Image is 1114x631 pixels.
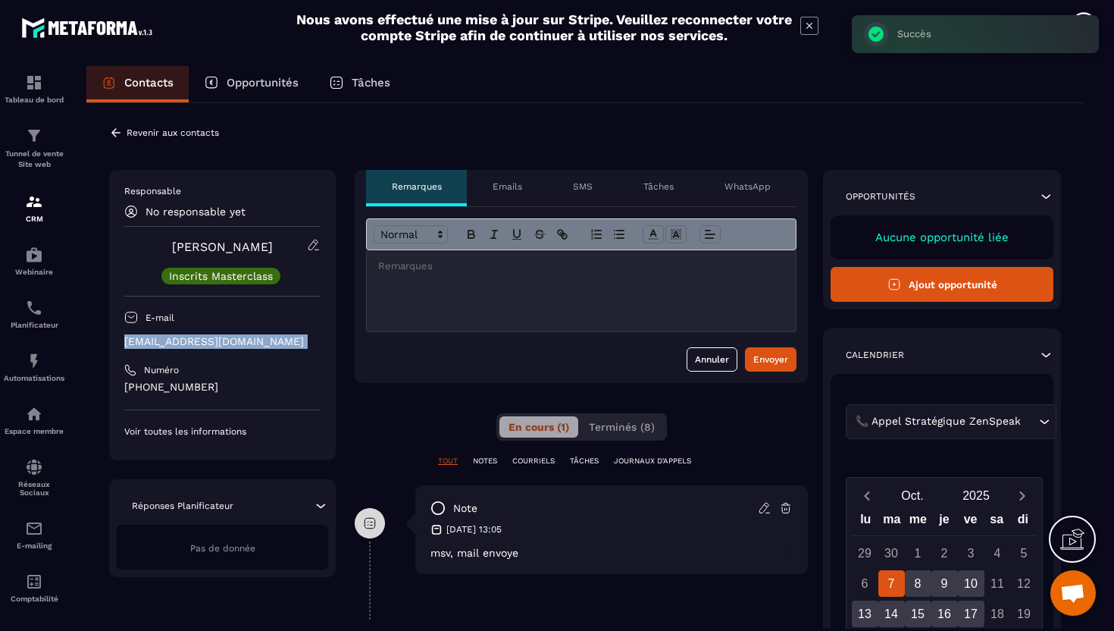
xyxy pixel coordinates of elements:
[25,74,43,92] img: formation
[958,601,984,627] div: 17
[724,181,771,193] p: WhatsApp
[25,458,43,476] img: social-network
[1009,509,1036,535] div: di
[753,352,788,367] div: Envoyer
[905,509,931,535] div: me
[957,509,984,535] div: ve
[314,66,405,102] a: Tâches
[453,501,477,516] p: note
[4,561,64,614] a: accountantaccountantComptabilité
[25,193,43,211] img: formation
[614,456,691,466] p: JOURNAUX D'APPELS
[189,66,314,102] a: Opportunités
[4,321,64,329] p: Planificateur
[4,341,64,394] a: automationsautomationsAutomatisations
[124,425,321,438] p: Voir toutes les informations
[931,509,958,535] div: je
[25,520,43,538] img: email
[430,547,793,559] p: msv, mail envoye
[4,149,64,170] p: Tunnel de vente Site web
[984,601,1011,627] div: 18
[878,601,905,627] div: 14
[879,509,906,535] div: ma
[931,601,958,627] div: 16
[984,540,1011,567] div: 4
[25,573,43,591] img: accountant
[127,127,219,138] p: Revenir aux contacts
[124,334,321,349] p: [EMAIL_ADDRESS][DOMAIN_NAME]
[4,181,64,234] a: formationformationCRM
[846,190,915,202] p: Opportunités
[4,427,64,435] p: Espace membre
[958,540,984,567] div: 3
[132,500,233,512] p: Réponses Planificateur
[905,570,931,597] div: 8
[4,447,64,508] a: social-networksocial-networkRéseaux Sociaux
[1024,413,1035,430] input: Search for option
[25,405,43,423] img: automations
[931,570,958,597] div: 9
[124,185,321,197] p: Responsable
[4,480,64,497] p: Réseaux Sociaux
[852,570,878,597] div: 6
[124,76,174,89] p: Contacts
[1008,485,1036,506] button: Next month
[4,508,64,561] a: emailemailE-mailing
[643,181,674,193] p: Tâches
[499,416,578,438] button: En cours (1)
[296,11,793,43] h2: Nous avons effectué une mise à jour sur Stripe. Veuillez reconnecter votre compte Stripe afin de ...
[4,595,64,603] p: Comptabilité
[1011,540,1037,567] div: 5
[146,206,246,218] p: No responsable yet
[958,570,984,597] div: 10
[144,364,179,376] p: Numéro
[944,482,1008,509] button: Open years overlay
[25,352,43,370] img: automations
[146,312,174,324] p: E-mail
[508,421,569,433] span: En cours (1)
[438,456,458,466] p: TOUT
[905,601,931,627] div: 15
[473,456,497,466] p: NOTES
[4,234,64,287] a: automationsautomationsWebinaire
[573,181,593,193] p: SMS
[1011,601,1037,627] div: 19
[846,404,1056,439] div: Search for option
[853,509,879,535] div: lu
[4,394,64,447] a: automationsautomationsEspace membre
[86,66,189,102] a: Contacts
[580,416,664,438] button: Terminés (8)
[25,127,43,145] img: formation
[1050,570,1096,616] div: Ouvrir le chat
[4,115,64,181] a: formationformationTunnel de vente Site web
[881,482,944,509] button: Open months overlay
[570,456,599,466] p: TÂCHES
[392,181,442,193] p: Remarques
[984,570,1011,597] div: 11
[831,267,1053,302] button: Ajout opportunité
[852,601,878,627] div: 13
[878,540,905,567] div: 30
[21,14,158,42] img: logo
[4,287,64,341] a: schedulerschedulerPlanificateur
[124,380,321,394] p: [PHONE_NUMBER]
[446,523,502,535] p: [DATE] 13:05
[4,96,64,104] p: Tableau de bord
[4,215,64,223] p: CRM
[169,271,273,281] p: Inscrits Masterclass
[227,76,299,89] p: Opportunités
[25,299,43,317] img: scheduler
[4,62,64,115] a: formationformationTableau de bord
[512,456,555,466] p: COURRIELS
[4,268,64,276] p: Webinaire
[905,540,931,567] div: 1
[687,347,737,372] button: Annuler
[352,76,390,89] p: Tâches
[846,349,904,361] p: Calendrier
[846,231,1038,244] p: Aucune opportunité liée
[4,374,64,382] p: Automatisations
[25,246,43,264] img: automations
[852,413,1024,430] span: 📞 Appel Stratégique ZenSpeak
[853,485,881,506] button: Previous month
[4,542,64,550] p: E-mailing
